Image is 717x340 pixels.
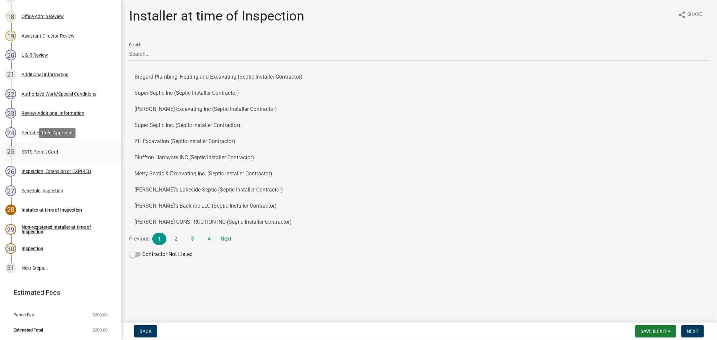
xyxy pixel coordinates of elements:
div: Installer at time of Inspection [22,208,82,212]
button: Super Septic Inc. (Septic Installer Contractor) [129,117,709,133]
span: Save & Exit [641,329,667,334]
span: Share [687,11,702,19]
span: $200.00 [92,313,108,317]
div: Non-registered Installer at time of Inspection [22,225,110,234]
button: Next [681,325,704,337]
div: 22 [5,89,16,99]
input: Search... [129,47,709,61]
a: Estimated Fees [5,286,110,299]
div: 26 [5,166,16,177]
div: 20 [5,50,16,60]
div: Inspection [22,246,43,251]
div: Office Admin Review [22,14,64,19]
span: Back [140,329,152,334]
button: [PERSON_NAME] CONSTRUCTION INC (Septic Installer Contractor) [129,214,709,230]
button: Brogard Plumbing, Heating and Excavating (Septic Installer Contractor) [129,69,709,85]
div: Permit Expiration Date [22,130,68,135]
div: 19 [5,31,16,41]
div: Additional Information [22,72,69,77]
a: 2 [169,233,183,245]
button: [PERSON_NAME]'s Lakeside Septic (Septic Installer Contractor) [129,182,709,198]
button: Super Septic Inc (Septic Installer Contractor) [129,85,709,101]
div: 30 [5,243,16,254]
div: Schedule Inspection [22,188,63,193]
span: Estimated Total [13,328,43,332]
a: 4 [202,233,216,245]
span: Next [687,329,699,334]
div: 24 [5,127,16,138]
span: $200.00 [92,328,108,332]
button: shareShare [673,8,708,21]
button: Metry Septic & Excavating Inc. (Septic Installer Contractor) [129,166,709,182]
div: L & R Review [22,53,48,57]
button: Bluffton Hardware INC (Septic Installer Contractor) [129,150,709,166]
h1: Installer at time of Inspection [129,8,304,24]
button: [PERSON_NAME]'s Backhoe LLC (Septic Installer Contractor) [129,198,709,214]
i: share [678,11,686,19]
div: Review Additional Information [22,111,84,116]
div: 18 [5,11,16,22]
a: Next [219,233,233,245]
button: ZH Excavation (Septic Installer Contractor) [129,133,709,150]
div: Role: Applicant [39,128,76,138]
div: 31 [5,263,16,273]
button: Back [134,325,157,337]
nav: Page navigation [129,233,709,245]
div: Inspection, Extension or EXPIRED [22,169,91,174]
span: Permit Fee [13,313,34,317]
button: [PERSON_NAME] Excavating Inc (Septic Installer Contractor) [129,101,709,117]
div: Assistant Director Review [22,34,75,38]
div: 27 [5,185,16,196]
div: Authorized Work/Special Conditions [22,92,96,96]
a: 1 [152,233,166,245]
label: Contractor Not Listed [129,250,193,258]
div: 28 [5,205,16,215]
div: 25 [5,146,16,157]
button: Save & Exit [635,325,676,337]
a: 3 [186,233,200,245]
div: 23 [5,108,16,119]
div: 29 [5,224,16,235]
div: 21 [5,69,16,80]
div: SSTS Permit Card [22,150,58,154]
